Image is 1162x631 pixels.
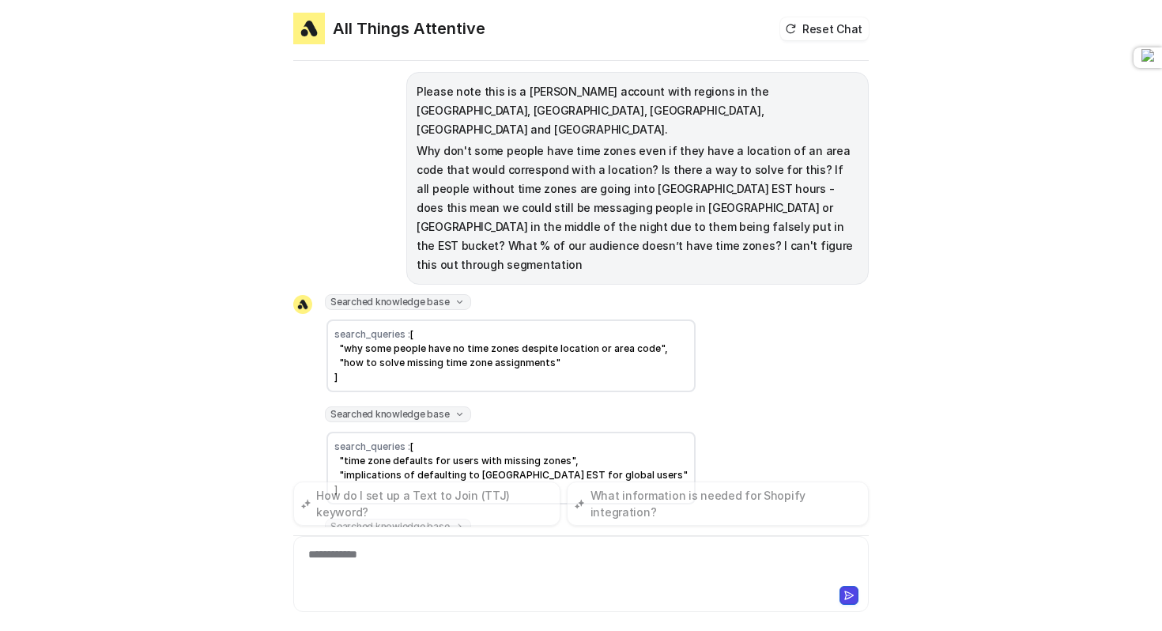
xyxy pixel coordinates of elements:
[293,482,560,526] button: How do I set up a Text to Join (TTJ) keyword?
[334,440,410,452] span: search_queries :
[417,142,858,274] p: Why don't some people have time zones even if they have a location of an area code that would cor...
[417,82,858,139] p: Please note this is a [PERSON_NAME] account with regions in the [GEOGRAPHIC_DATA], [GEOGRAPHIC_DA...
[325,406,471,422] span: Searched knowledge base
[334,328,668,383] span: [ "why some people have no time zones despite location or area code", "how to solve missing time ...
[1141,49,1162,66] img: loops-logo
[325,294,471,310] span: Searched knowledge base
[334,328,410,340] span: search_queries :
[293,13,325,44] img: Widget
[567,482,869,526] button: What information is needed for Shopify integration?
[780,17,869,40] button: Reset Chat
[333,17,485,40] h2: All Things Attentive
[293,295,312,314] img: Widget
